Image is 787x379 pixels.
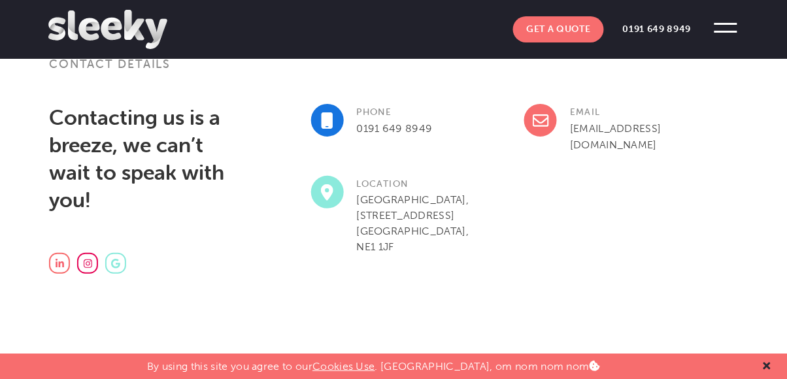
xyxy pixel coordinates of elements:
[321,112,333,129] img: mobile-solid.svg
[513,16,604,42] a: Get A Quote
[49,104,242,214] h2: Contacting us is a breeze, we can’t wait to speak with you!
[311,176,503,192] h3: Location
[610,16,705,42] a: 0191 649 8949
[147,354,600,372] p: By using this site you agree to our . [GEOGRAPHIC_DATA], om nom nom nom
[111,259,120,269] img: google.svg
[533,112,549,129] img: envelope-regular.svg
[49,56,738,88] h3: Contact details
[570,122,661,151] a: [EMAIL_ADDRESS][DOMAIN_NAME]
[321,184,333,201] img: location-dot-solid.svg
[524,104,716,120] h3: Email
[311,192,503,255] p: [GEOGRAPHIC_DATA], [STREET_ADDRESS] [GEOGRAPHIC_DATA], NE1 1JF
[312,360,375,372] a: Cookies Use
[56,259,64,269] img: linkedin-in.svg
[311,104,503,120] h3: Phone
[84,259,92,269] img: instagram.svg
[48,10,167,49] img: Sleeky Web Design Newcastle
[357,122,433,135] a: 0191 649 8949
